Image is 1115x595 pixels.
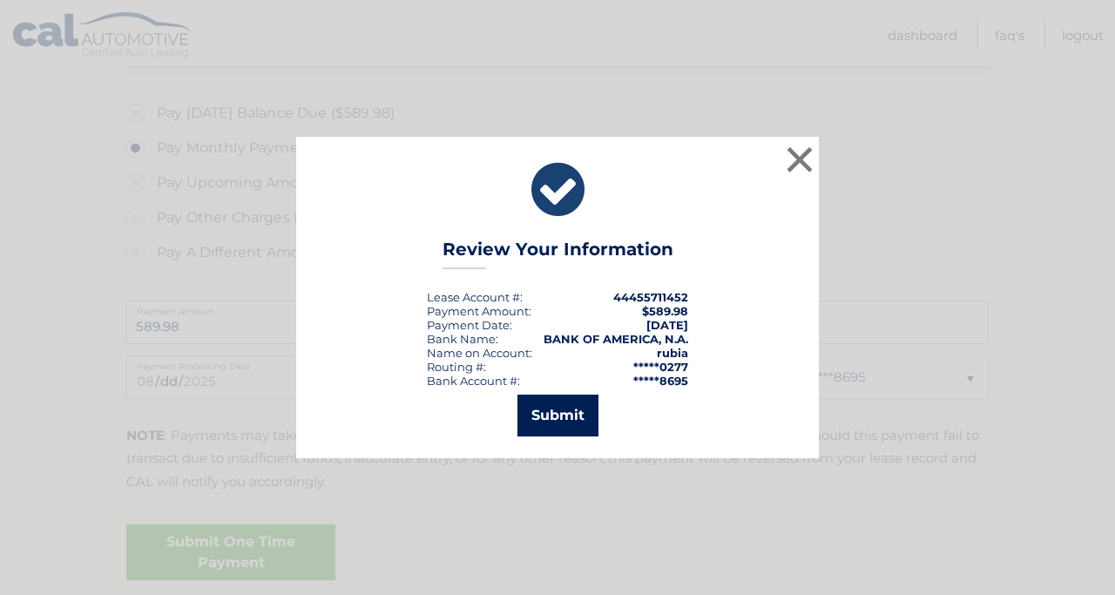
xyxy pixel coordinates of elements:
[443,239,673,269] h3: Review Your Information
[427,374,520,388] div: Bank Account #:
[544,332,688,346] strong: BANK OF AMERICA, N.A.
[642,304,688,318] span: $589.98
[646,318,688,332] span: [DATE]
[427,318,512,332] div: :
[427,332,498,346] div: Bank Name:
[613,290,688,304] strong: 44455711452
[427,304,531,318] div: Payment Amount:
[427,360,486,374] div: Routing #:
[657,346,688,360] strong: rubia
[517,395,598,436] button: Submit
[427,290,523,304] div: Lease Account #:
[782,142,817,177] button: ×
[427,346,532,360] div: Name on Account:
[427,318,510,332] span: Payment Date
